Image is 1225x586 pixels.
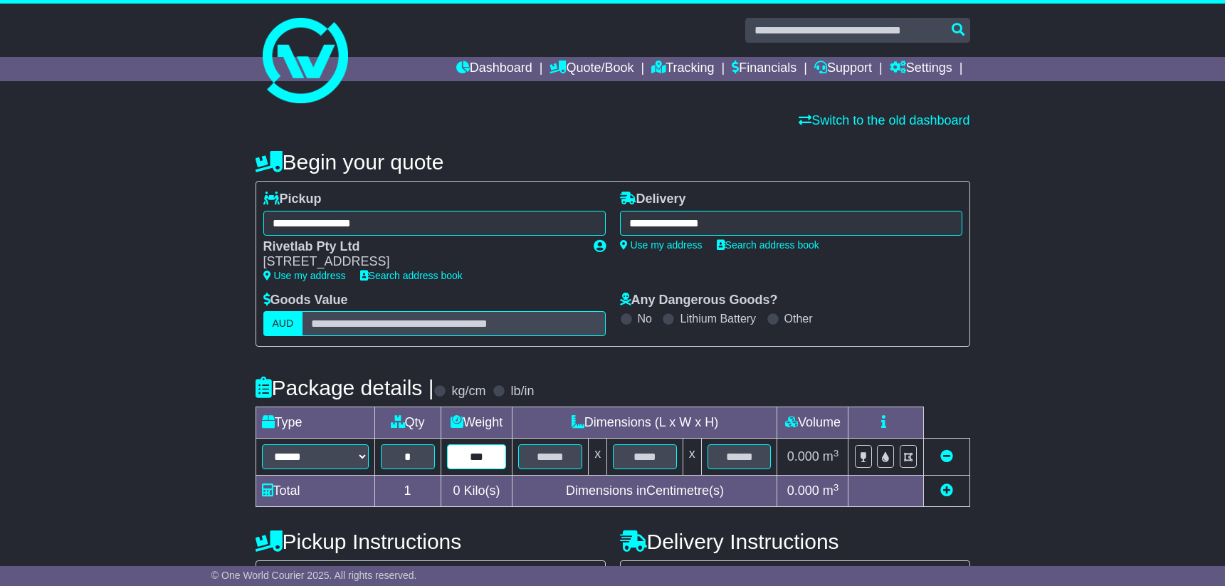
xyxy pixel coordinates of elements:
[256,150,970,174] h4: Begin your quote
[256,530,606,553] h4: Pickup Instructions
[732,57,796,81] a: Financials
[940,483,953,498] a: Add new item
[589,439,607,476] td: x
[263,192,322,207] label: Pickup
[717,239,819,251] a: Search address book
[211,570,417,581] span: © One World Courier 2025. All rights reserved.
[683,439,701,476] td: x
[256,407,374,439] td: Type
[374,476,441,507] td: 1
[512,476,777,507] td: Dimensions in Centimetre(s)
[814,57,872,81] a: Support
[787,449,819,464] span: 0.000
[360,270,463,281] a: Search address book
[510,384,534,399] label: lb/in
[263,270,346,281] a: Use my address
[823,449,839,464] span: m
[799,113,969,127] a: Switch to the old dashboard
[620,530,970,553] h4: Delivery Instructions
[550,57,633,81] a: Quote/Book
[453,483,460,498] span: 0
[263,293,348,308] label: Goods Value
[638,312,652,325] label: No
[834,448,839,459] sup: 3
[620,192,686,207] label: Delivery
[374,407,441,439] td: Qty
[787,483,819,498] span: 0.000
[680,312,756,325] label: Lithium Battery
[441,476,512,507] td: Kilo(s)
[777,407,848,439] td: Volume
[823,483,839,498] span: m
[940,449,953,464] a: Remove this item
[456,57,532,81] a: Dashboard
[451,384,485,399] label: kg/cm
[263,254,579,270] div: [STREET_ADDRESS]
[890,57,952,81] a: Settings
[651,57,714,81] a: Tracking
[263,311,303,336] label: AUD
[512,407,777,439] td: Dimensions (L x W x H)
[441,407,512,439] td: Weight
[620,293,778,308] label: Any Dangerous Goods?
[620,239,703,251] a: Use my address
[256,376,434,399] h4: Package details |
[263,239,579,255] div: Rivetlab Pty Ltd
[784,312,813,325] label: Other
[834,482,839,493] sup: 3
[256,476,374,507] td: Total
